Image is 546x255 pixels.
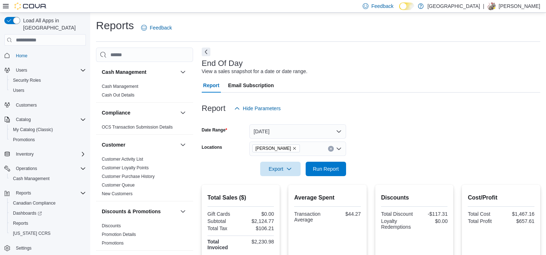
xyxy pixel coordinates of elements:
[468,218,499,224] div: Total Profit
[179,68,187,76] button: Cash Management
[96,155,193,201] div: Customer
[1,115,89,125] button: Catalog
[499,2,540,10] p: [PERSON_NAME]
[102,208,161,215] h3: Discounts & Promotions
[1,188,89,198] button: Reports
[10,86,86,95] span: Users
[20,17,86,31] span: Load All Apps in [GEOGRAPHIC_DATA]
[1,50,89,61] button: Home
[13,77,41,83] span: Security Roles
[13,150,36,158] button: Inventory
[102,174,155,179] span: Customer Purchase History
[202,144,222,150] label: Locations
[102,141,177,148] button: Customer
[10,229,53,238] a: [US_STATE] CCRS
[179,207,187,216] button: Discounts & Promotions
[102,174,155,179] a: Customer Purchase History
[10,209,86,218] span: Dashboards
[294,211,326,223] div: Transaction Average
[228,78,274,93] span: Email Subscription
[328,146,334,152] button: Clear input
[381,218,413,230] div: Loyalty Redemptions
[7,135,89,145] button: Promotions
[102,223,121,228] a: Discounts
[503,218,534,224] div: $657.61
[13,101,40,109] a: Customers
[242,211,274,217] div: $0.00
[208,193,274,202] h2: Total Sales ($)
[10,219,31,228] a: Reports
[13,189,34,197] button: Reports
[16,67,27,73] span: Users
[1,100,89,110] button: Customers
[13,189,86,197] span: Reports
[10,125,86,134] span: My Catalog (Classic)
[202,127,227,133] label: Date Range
[150,24,172,31] span: Feedback
[10,174,86,183] span: Cash Management
[102,191,132,197] span: New Customers
[179,140,187,149] button: Customer
[102,84,138,89] a: Cash Management
[102,109,177,116] button: Compliance
[1,149,89,159] button: Inventory
[13,137,35,143] span: Promotions
[7,218,89,228] button: Reports
[16,190,31,196] span: Reports
[202,48,210,56] button: Next
[427,2,480,10] p: [GEOGRAPHIC_DATA]
[102,68,177,76] button: Cash Management
[102,240,124,246] span: Promotions
[10,76,86,85] span: Security Roles
[138,21,175,35] a: Feedback
[13,220,28,226] span: Reports
[243,105,281,112] span: Hide Parameters
[10,199,86,207] span: Canadian Compliance
[249,124,346,139] button: [DATE]
[16,102,37,108] span: Customers
[1,243,89,253] button: Settings
[255,145,291,152] span: [PERSON_NAME]
[10,199,58,207] a: Canadian Compliance
[313,165,339,173] span: Run Report
[10,86,27,95] a: Users
[102,68,147,76] h3: Cash Management
[102,109,130,116] h3: Compliance
[13,150,86,158] span: Inventory
[13,127,53,133] span: My Catalog (Classic)
[208,218,239,224] div: Subtotal
[416,211,447,217] div: -$117.31
[102,125,173,130] a: OCS Transaction Submission Details
[102,232,136,237] span: Promotion Details
[102,93,135,98] a: Cash Out Details
[416,218,447,224] div: $0.00
[10,76,44,85] a: Security Roles
[179,108,187,117] button: Compliance
[242,218,274,224] div: $2,124.77
[10,135,38,144] a: Promotions
[483,2,484,10] p: |
[381,211,413,217] div: Total Discount
[13,100,86,109] span: Customers
[7,208,89,218] a: Dashboards
[13,176,49,182] span: Cash Management
[102,165,149,170] a: Customer Loyalty Points
[7,75,89,85] button: Security Roles
[13,200,56,206] span: Canadian Compliance
[294,193,361,202] h2: Average Spent
[13,243,86,252] span: Settings
[13,88,24,93] span: Users
[252,144,300,152] span: Aurora Cannabis
[208,239,228,250] strong: Total Invoiced
[102,141,125,148] h3: Customer
[242,225,274,231] div: $106.21
[16,166,37,171] span: Operations
[13,66,30,75] button: Users
[336,146,342,152] button: Open list of options
[102,124,173,130] span: OCS Transaction Submission Details
[102,183,135,188] a: Customer Queue
[13,52,30,60] a: Home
